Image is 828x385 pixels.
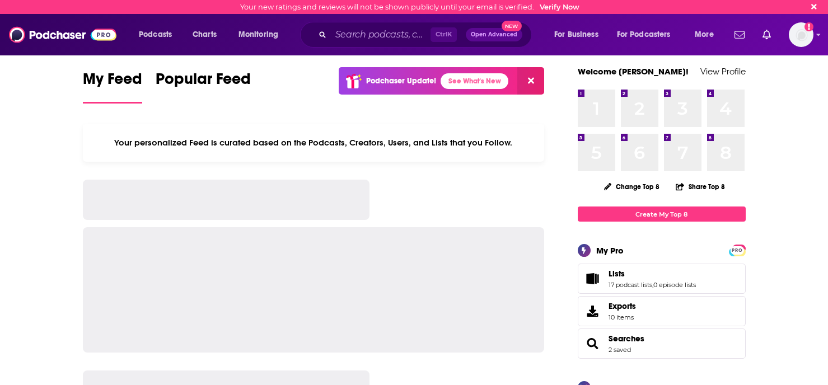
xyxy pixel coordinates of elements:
[610,26,687,44] button: open menu
[758,25,775,44] a: Show notifications dropdown
[789,22,813,47] img: User Profile
[578,66,689,77] a: Welcome [PERSON_NAME]!
[502,21,522,31] span: New
[596,245,624,256] div: My Pro
[652,281,653,289] span: ,
[578,264,746,294] span: Lists
[554,27,598,43] span: For Business
[609,281,652,289] a: 17 podcast lists
[193,27,217,43] span: Charts
[804,22,813,31] svg: Email not verified
[366,76,436,86] p: Podchaser Update!
[617,27,671,43] span: For Podcasters
[687,26,728,44] button: open menu
[578,206,746,222] a: Create My Top 8
[597,180,667,194] button: Change Top 8
[609,334,644,344] a: Searches
[789,22,813,47] button: Show profile menu
[231,26,293,44] button: open menu
[540,3,579,11] a: Verify Now
[609,301,636,311] span: Exports
[139,27,172,43] span: Podcasts
[653,281,696,289] a: 0 episode lists
[609,269,696,279] a: Lists
[675,176,726,198] button: Share Top 8
[156,69,251,95] span: Popular Feed
[185,26,223,44] a: Charts
[730,25,749,44] a: Show notifications dropdown
[700,66,746,77] a: View Profile
[466,28,522,41] button: Open AdvancedNew
[731,246,744,255] span: PRO
[609,313,636,321] span: 10 items
[609,346,631,354] a: 2 saved
[238,27,278,43] span: Monitoring
[578,328,746,359] span: Searches
[431,27,457,42] span: Ctrl K
[441,73,508,89] a: See What's New
[240,3,579,11] div: Your new ratings and reviews will not be shown publicly until your email is verified.
[546,26,612,44] button: open menu
[131,26,186,44] button: open menu
[9,24,116,45] img: Podchaser - Follow, Share and Rate Podcasts
[83,69,142,95] span: My Feed
[582,271,604,287] a: Lists
[471,32,517,37] span: Open Advanced
[331,26,431,44] input: Search podcasts, credits, & more...
[695,27,714,43] span: More
[731,246,744,254] a: PRO
[156,69,251,104] a: Popular Feed
[609,269,625,279] span: Lists
[582,336,604,351] a: Searches
[311,22,542,48] div: Search podcasts, credits, & more...
[789,22,813,47] span: Logged in as cboulard
[578,296,746,326] a: Exports
[83,69,142,104] a: My Feed
[83,124,545,162] div: Your personalized Feed is curated based on the Podcasts, Creators, Users, and Lists that you Follow.
[582,303,604,319] span: Exports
